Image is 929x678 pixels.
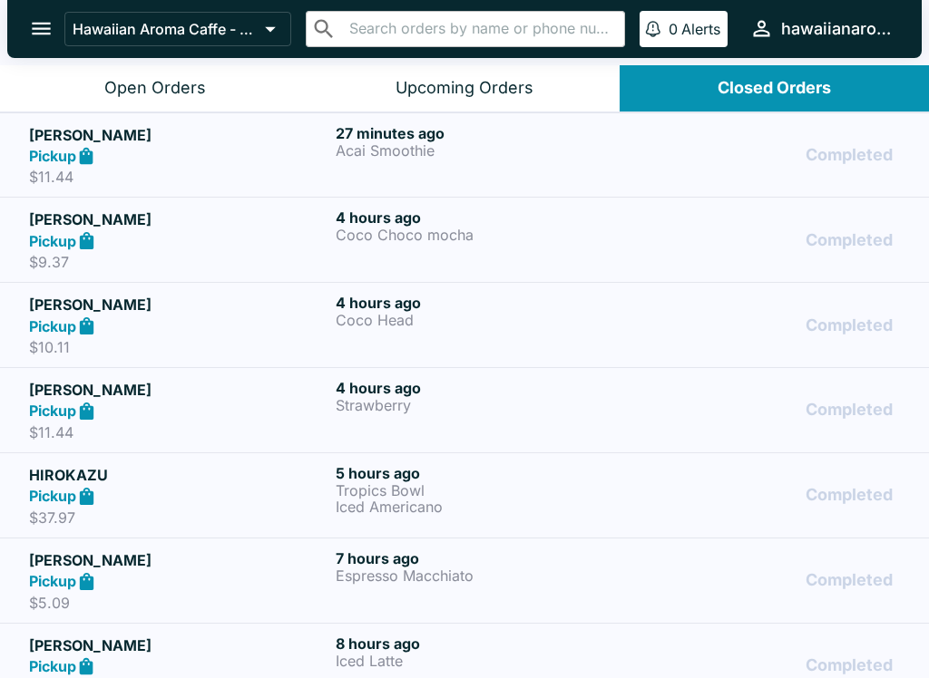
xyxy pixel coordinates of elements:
p: $5.09 [29,594,328,612]
strong: Pickup [29,147,76,165]
p: 0 [669,20,678,38]
p: Coco Choco mocha [336,227,635,243]
p: $9.37 [29,253,328,271]
p: $10.11 [29,338,328,356]
div: Upcoming Orders [396,78,533,99]
h5: [PERSON_NAME] [29,294,328,315]
h5: [PERSON_NAME] [29,124,328,146]
button: open drawer [18,5,64,52]
strong: Pickup [29,657,76,675]
h6: 4 hours ago [336,379,635,397]
p: Espresso Macchiato [336,567,635,584]
strong: Pickup [29,402,76,420]
div: Open Orders [104,78,206,99]
strong: Pickup [29,317,76,335]
h6: 4 hours ago [336,294,635,312]
h5: HIROKAZU [29,464,328,486]
h5: [PERSON_NAME] [29,208,328,230]
p: Strawberry [336,397,635,413]
strong: Pickup [29,572,76,590]
p: Iced Americano [336,499,635,515]
button: Hawaiian Aroma Caffe - Waikiki Beachcomber [64,12,291,46]
p: $11.44 [29,168,328,186]
p: $11.44 [29,423,328,441]
strong: Pickup [29,487,76,505]
p: $37.97 [29,508,328,527]
h5: [PERSON_NAME] [29,549,328,571]
input: Search orders by name or phone number [344,16,617,42]
div: Closed Orders [718,78,831,99]
h5: [PERSON_NAME] [29,379,328,401]
strong: Pickup [29,232,76,250]
button: hawaiianaromacaffe [742,9,900,48]
div: hawaiianaromacaffe [781,18,893,40]
h6: 8 hours ago [336,634,635,653]
h5: [PERSON_NAME] [29,634,328,656]
h6: 4 hours ago [336,208,635,227]
p: Alerts [681,20,720,38]
h6: 7 hours ago [336,549,635,567]
p: Hawaiian Aroma Caffe - Waikiki Beachcomber [73,20,258,38]
p: Coco Head [336,312,635,328]
h6: 5 hours ago [336,464,635,482]
h6: 27 minutes ago [336,124,635,142]
p: Acai Smoothie [336,142,635,159]
p: Iced Latte [336,653,635,669]
p: Tropics Bowl [336,482,635,499]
